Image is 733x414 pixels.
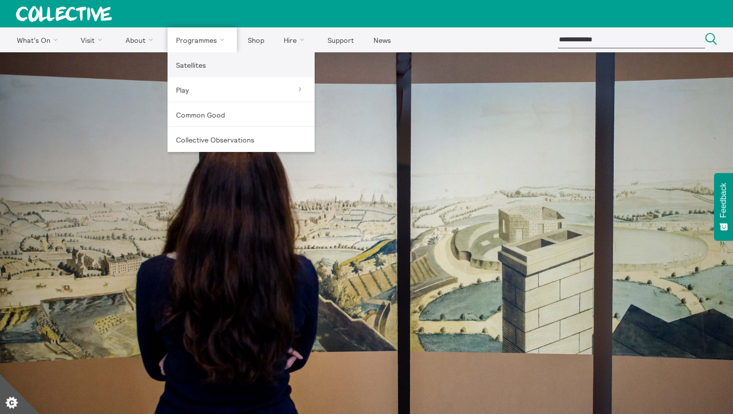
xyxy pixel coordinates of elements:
a: News [365,27,399,52]
a: Collective Observations [168,127,315,152]
a: Visit [72,27,115,52]
button: Feedback - Show survey [714,173,733,241]
a: Hire [275,27,317,52]
span: Feedback [719,183,728,218]
a: Support [319,27,363,52]
a: Play [168,77,315,102]
a: Satellites [168,52,315,77]
a: Common Good [168,102,315,127]
a: About [117,27,166,52]
a: Programmes [168,27,237,52]
a: Shop [239,27,273,52]
a: What's On [8,27,70,52]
